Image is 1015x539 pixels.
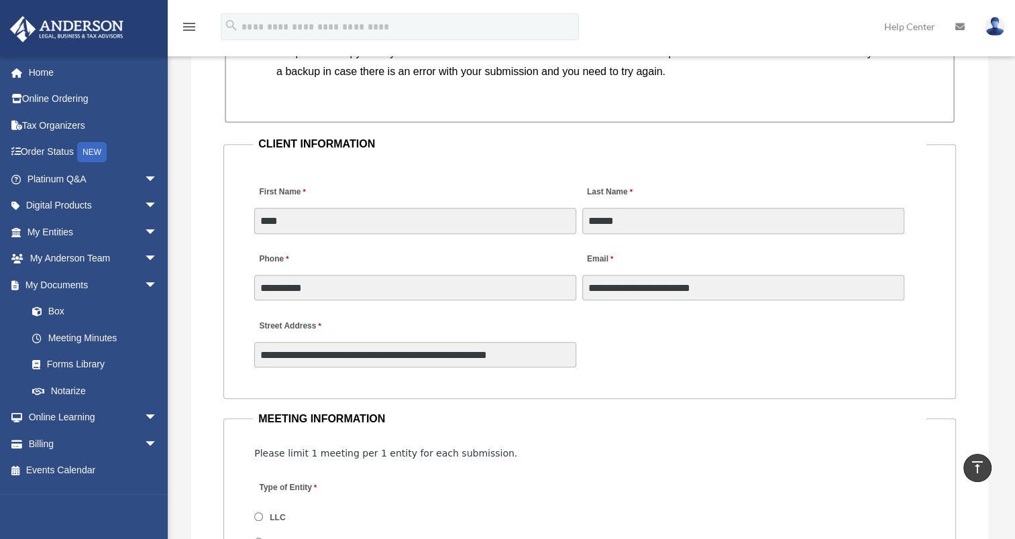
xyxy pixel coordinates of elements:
label: Email [582,251,617,269]
a: My Entitiesarrow_drop_down [9,219,178,245]
div: NEW [77,142,107,162]
label: Street Address [254,317,382,335]
label: LLC [266,512,290,524]
a: Platinum Q&Aarrow_drop_down [9,166,178,192]
a: Forms Library [19,351,178,378]
a: Billingarrow_drop_down [9,430,178,457]
a: Online Learningarrow_drop_down [9,404,178,431]
a: Online Ordering [9,86,178,113]
label: Type of Entity [254,479,382,497]
i: menu [181,19,197,35]
span: arrow_drop_down [144,192,171,220]
label: First Name [254,184,309,202]
li: Keep a local copy what you write in the text fields of the form. This could be as simple as a Wor... [276,44,914,81]
a: vertical_align_top [963,454,992,482]
a: Events Calendar [9,457,178,484]
img: Anderson Advisors Platinum Portal [6,16,127,42]
span: arrow_drop_down [144,245,171,273]
a: My Documentsarrow_drop_down [9,272,178,298]
span: Please limit 1 meeting per 1 entity for each submission. [254,448,517,459]
legend: MEETING INFORMATION [253,410,926,428]
span: arrow_drop_down [144,404,171,432]
a: Meeting Minutes [19,324,171,351]
a: Tax Organizers [9,112,178,139]
a: menu [181,23,197,35]
label: Phone [254,251,292,269]
a: Digital Productsarrow_drop_down [9,192,178,219]
legend: CLIENT INFORMATION [253,135,926,154]
img: User Pic [985,17,1005,36]
a: My Anderson Teamarrow_drop_down [9,245,178,272]
a: Home [9,59,178,86]
a: Box [19,298,178,325]
span: arrow_drop_down [144,219,171,246]
span: arrow_drop_down [144,272,171,299]
span: arrow_drop_down [144,430,171,458]
a: Order StatusNEW [9,139,178,166]
i: search [224,18,239,33]
a: Notarize [19,377,178,404]
span: arrow_drop_down [144,166,171,193]
label: Last Name [582,184,636,202]
i: vertical_align_top [969,459,985,475]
